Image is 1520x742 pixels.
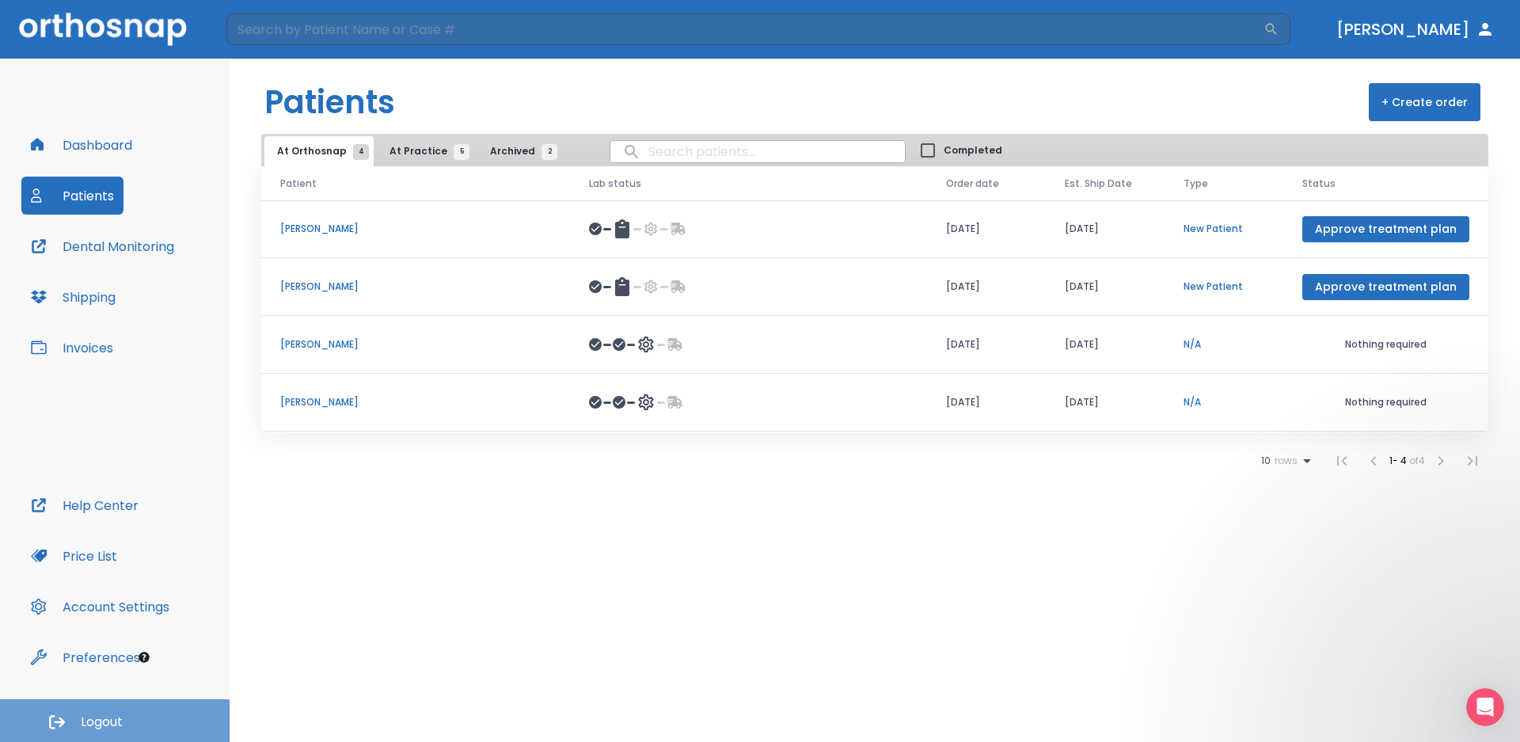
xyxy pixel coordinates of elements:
span: At Practice [389,144,462,158]
div: 🦷 Orthosnap Pricing Explained [23,416,294,445]
span: 4 [353,144,369,160]
p: N/A [1184,337,1264,352]
p: [PERSON_NAME] [280,222,551,236]
button: Price List [21,537,127,575]
div: Send us a messageWe typically reply in a few minutes [16,227,301,287]
p: [PERSON_NAME] [280,337,551,352]
div: We typically reply in a few minutes [32,257,264,274]
button: Help [211,494,317,557]
button: Invoices [21,329,123,367]
div: tabs [264,136,565,166]
div: How To Submit a New Case [23,386,294,416]
div: Dental Monitoring®: What it is and why we're partnering with them [32,347,265,380]
input: Search by Patient Name or Case # [226,13,1263,45]
img: Profile image for Ma [215,25,247,57]
button: Help Center [21,486,148,524]
p: Nothing required [1302,395,1469,409]
span: Messages [131,534,186,545]
span: Archived [490,144,549,158]
button: Account Settings [21,588,179,626]
iframe: Intercom live chat [1466,688,1504,726]
td: [DATE] [1046,258,1165,316]
button: Search for help [23,303,294,334]
span: Lab status [589,177,641,191]
td: [DATE] [1046,200,1165,258]
td: [DATE] [1046,316,1165,374]
button: [PERSON_NAME] [1330,15,1501,44]
input: search [610,136,905,167]
button: Shipping [21,278,125,316]
button: Patients [21,177,123,215]
td: [DATE] [927,374,1046,432]
span: Patient [280,177,317,191]
td: [DATE] [927,316,1046,374]
span: 5 [454,144,469,160]
p: Hi [PERSON_NAME] [32,112,285,154]
div: Dental Monitoring Instructions for Patients [32,451,265,485]
p: [PERSON_NAME] [280,280,551,294]
button: Approve treatment plan [1302,216,1469,242]
span: of 4 [1409,454,1425,467]
span: Completed [944,143,1002,158]
div: Tooltip anchor [137,650,151,664]
span: At Orthosnap [277,144,361,158]
span: 2 [541,144,557,160]
span: Search for help [32,310,128,327]
span: Type [1184,177,1208,191]
button: Dashboard [21,126,142,164]
span: Help [251,534,276,545]
span: Status [1302,177,1336,191]
td: [DATE] [927,200,1046,258]
td: [DATE] [927,258,1046,316]
img: Profile image for Michael [185,25,217,57]
button: Dental Monitoring [21,227,184,265]
span: Est. Ship Date [1065,177,1132,191]
span: rows [1271,455,1298,466]
span: Order date [946,177,999,191]
div: Dental Monitoring Instructions for Patients [23,445,294,491]
div: 🦷 Orthosnap Pricing Explained [32,422,265,439]
div: How To Submit a New Case [32,393,265,409]
p: Nothing required [1302,337,1469,352]
span: Home [35,534,70,545]
button: Messages [105,494,211,557]
img: logo [32,35,123,51]
img: Orthosnap [19,13,187,45]
div: Send us a message [32,241,264,257]
div: Close [272,25,301,54]
p: New Patient [1184,222,1264,236]
button: + Create order [1369,83,1480,121]
button: Approve treatment plan [1302,274,1469,300]
p: [PERSON_NAME] [280,395,551,409]
p: How can we help you? [32,154,285,207]
p: New Patient [1184,280,1264,294]
span: Logout [81,713,123,731]
td: [DATE] [1046,374,1165,432]
div: Dental Monitoring®: What it is and why we're partnering with them [23,341,294,386]
p: N/A [1184,395,1264,409]
span: 1 - 4 [1389,454,1409,467]
img: Profile image for Mohammed [155,25,187,57]
span: 10 [1261,455,1271,466]
h1: Patients [264,78,395,126]
button: Preferences [21,638,150,676]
